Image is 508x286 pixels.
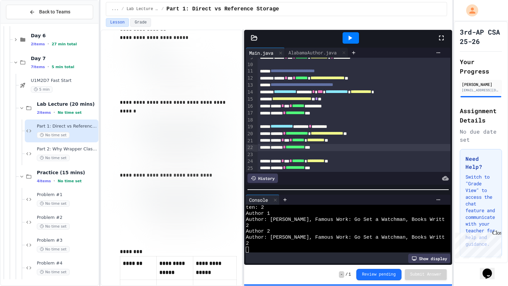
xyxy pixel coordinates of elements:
span: 7 items [31,65,45,69]
button: Review pending [356,269,402,280]
span: Day 7 [31,55,97,61]
button: Submit Answer [405,269,447,280]
span: Part 2: Why Wrapper Classes [37,146,97,152]
span: No time set [37,269,70,275]
span: Author: [PERSON_NAME], Famous Work: Go Set a Watchman, Books Written: [246,235,454,241]
div: History [247,174,278,183]
span: / [346,272,348,277]
span: Problem #4 [37,260,97,266]
iframe: chat widget [480,259,501,279]
span: Day 6 [31,33,97,39]
div: 19 [246,124,254,131]
div: 20 [246,131,254,138]
span: • [48,64,49,69]
span: No time set [37,132,70,138]
span: No time set [58,110,82,115]
span: Author: [PERSON_NAME], Famous Work: Go Set a Watchman, Books Written: [246,217,454,223]
div: Console [246,196,271,203]
span: • [54,110,55,115]
div: 9 [246,54,254,61]
span: / [122,6,124,12]
div: 25 [246,165,254,172]
div: 10 [246,61,254,68]
div: [PERSON_NAME] [462,81,500,87]
span: / [161,6,164,12]
span: Author 1 [246,211,270,217]
div: Console [246,195,280,205]
span: ten: 2 [246,205,264,211]
span: 2 items [31,42,45,46]
div: 14 [246,89,254,96]
span: No time set [37,200,70,207]
p: Switch to "Grade View" to access the chat feature and communicate with your teacher for help and ... [465,174,496,247]
span: 5 min [31,86,53,93]
span: 27 min total [52,42,77,46]
span: Lab Lecture (20 mins) [127,6,159,12]
div: 15 [246,96,254,103]
span: 2 items [37,110,51,115]
div: AlabamaAuthor.java [285,49,340,56]
span: 1 [349,272,351,277]
span: Back to Teams [39,8,70,15]
span: • [54,178,55,184]
span: • [48,41,49,47]
div: No due date set [460,128,502,144]
div: AlabamaAuthor.java [285,48,348,58]
div: 23 [246,151,254,158]
div: Chat with us now!Close [3,3,46,43]
div: 11 [246,68,254,75]
span: 5 min total [52,65,74,69]
div: Main.java [246,49,277,56]
span: 4 items [37,179,51,183]
span: Part 1: Direct vs Reference Storage [37,124,97,129]
div: Main.java [246,48,285,58]
span: U1M2D7 Fast Start [31,78,97,84]
span: ... [112,6,119,12]
h1: 3rd-AP CSA 25-26 [460,27,502,46]
span: No time set [37,223,70,230]
button: Lesson [106,18,129,27]
h2: Assignment Details [460,106,502,125]
div: Show display [408,254,450,263]
span: 2 [246,223,249,229]
div: 22 [246,144,254,151]
span: Practice (15 mins) [37,170,97,176]
button: Grade [130,18,151,27]
span: Submit Answer [410,272,442,277]
span: - [339,271,344,278]
span: Problem #2 [37,215,97,221]
span: Lab Lecture (20 mins) [37,101,97,107]
div: [EMAIL_ADDRESS][DOMAIN_NAME] [462,88,500,93]
iframe: chat widget [452,230,501,258]
span: 2 [246,241,249,247]
h3: Need Help? [465,155,496,171]
div: 24 [246,158,254,165]
div: 12 [246,75,254,82]
div: My Account [459,3,480,18]
span: Problem #3 [37,238,97,243]
h2: Your Progress [460,57,502,76]
span: Problem #1 [37,192,97,198]
div: 18 [246,117,254,124]
div: 21 [246,138,254,145]
button: Back to Teams [6,5,93,19]
div: 17 [246,110,254,117]
div: 16 [246,103,254,110]
span: Author 2 [246,229,270,235]
span: No time set [37,155,70,161]
div: 13 [246,82,254,89]
span: Part 1: Direct vs Reference Storage [166,5,279,13]
span: No time set [37,246,70,252]
span: No time set [58,179,82,183]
